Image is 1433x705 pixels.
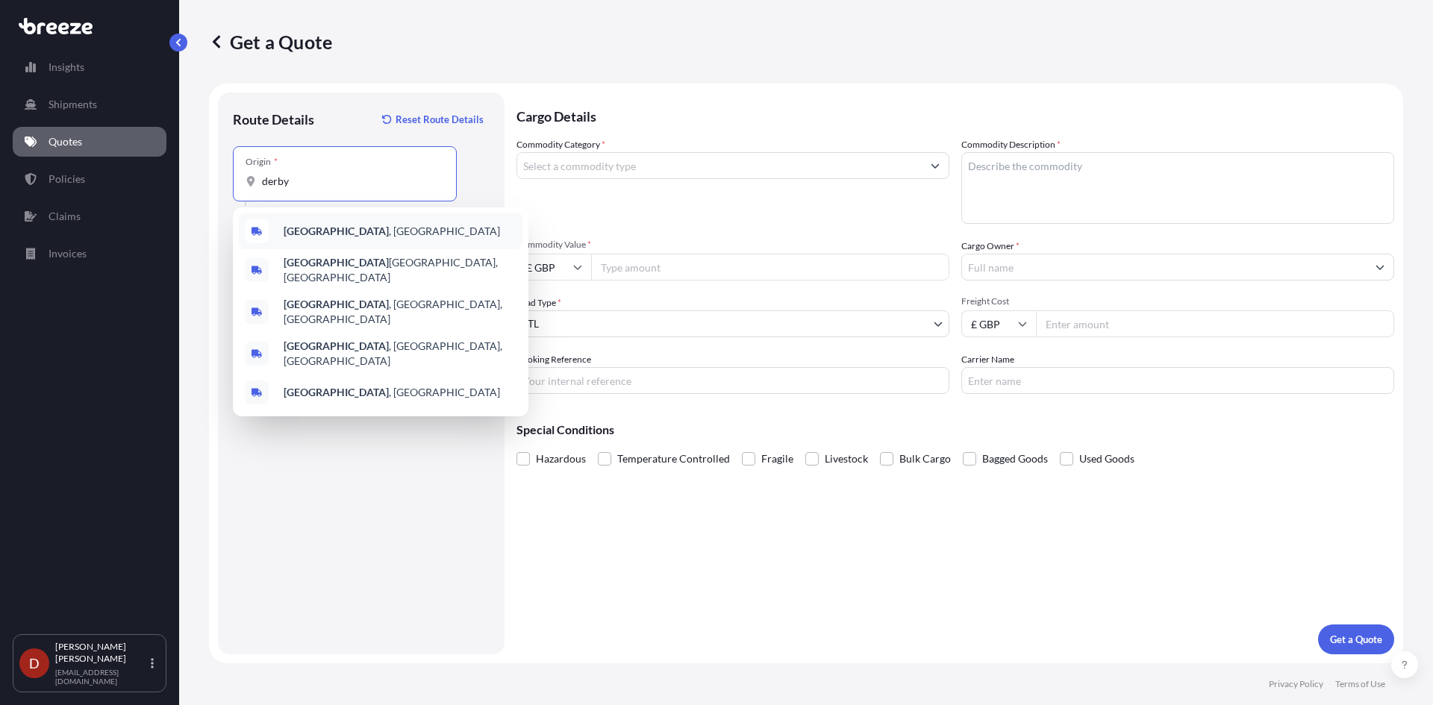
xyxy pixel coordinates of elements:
[516,137,605,152] label: Commodity Category
[591,254,949,281] input: Type amount
[209,30,332,54] p: Get a Quote
[284,255,516,285] span: [GEOGRAPHIC_DATA], [GEOGRAPHIC_DATA]
[825,448,868,470] span: Livestock
[517,152,922,179] input: Select a commodity type
[284,339,516,369] span: , [GEOGRAPHIC_DATA], [GEOGRAPHIC_DATA]
[1367,254,1393,281] button: Show suggestions
[262,174,438,189] input: Origin
[962,254,1367,281] input: Full name
[49,97,97,112] p: Shipments
[961,239,1020,254] label: Cargo Owner
[49,134,82,149] p: Quotes
[49,246,87,261] p: Invoices
[516,239,949,251] span: Commodity Value
[246,156,278,168] div: Origin
[961,295,1394,307] span: Freight Cost
[961,352,1014,367] label: Carrier Name
[284,339,389,352] b: [GEOGRAPHIC_DATA]
[29,656,40,671] span: D
[284,225,389,237] b: [GEOGRAPHIC_DATA]
[284,297,516,327] span: , [GEOGRAPHIC_DATA], [GEOGRAPHIC_DATA]
[396,112,484,127] p: Reset Route Details
[516,424,1394,436] p: Special Conditions
[516,295,561,310] span: Load Type
[516,367,949,394] input: Your internal reference
[55,641,148,665] p: [PERSON_NAME] [PERSON_NAME]
[922,152,949,179] button: Show suggestions
[284,386,389,398] b: [GEOGRAPHIC_DATA]
[233,207,528,416] div: Show suggestions
[284,224,500,239] span: , [GEOGRAPHIC_DATA]
[516,352,591,367] label: Booking Reference
[233,110,314,128] p: Route Details
[516,93,1394,137] p: Cargo Details
[961,137,1061,152] label: Commodity Description
[49,209,81,224] p: Claims
[761,448,793,470] span: Fragile
[1036,310,1394,337] input: Enter amount
[617,448,730,470] span: Temperature Controlled
[1269,678,1323,690] p: Privacy Policy
[284,385,500,400] span: , [GEOGRAPHIC_DATA]
[899,448,951,470] span: Bulk Cargo
[49,60,84,75] p: Insights
[536,448,586,470] span: Hazardous
[1330,632,1382,647] p: Get a Quote
[982,448,1048,470] span: Bagged Goods
[284,298,389,310] b: [GEOGRAPHIC_DATA]
[49,172,85,187] p: Policies
[55,668,148,686] p: [EMAIL_ADDRESS][DOMAIN_NAME]
[961,367,1394,394] input: Enter name
[1079,448,1134,470] span: Used Goods
[523,316,539,331] span: LTL
[284,256,389,269] b: [GEOGRAPHIC_DATA]
[1335,678,1385,690] p: Terms of Use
